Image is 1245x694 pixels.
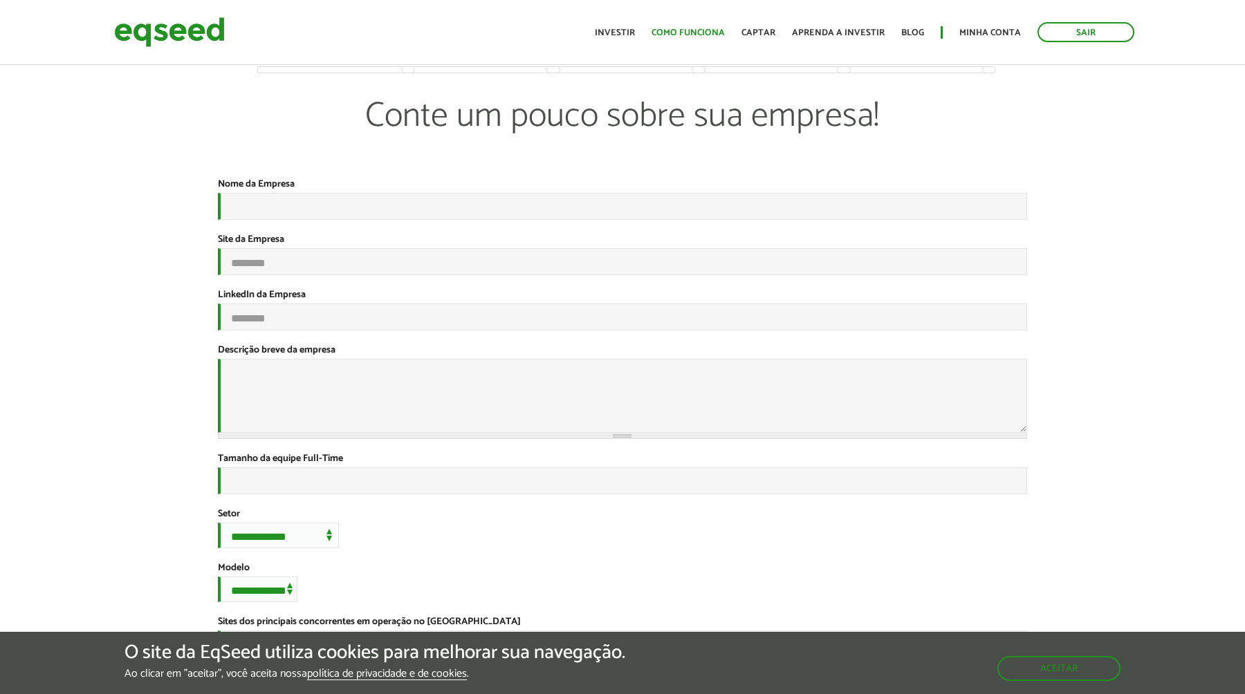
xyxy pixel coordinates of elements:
a: Sair [1037,22,1134,42]
button: Aceitar [997,656,1120,681]
a: Captar [741,28,775,37]
label: Tamanho da equipe Full-Time [218,454,343,464]
a: política de privacidade e de cookies [307,668,467,680]
label: Setor [218,509,240,519]
a: Aprenda a investir [792,28,885,37]
label: Site da Empresa [218,235,284,245]
label: LinkedIn da Empresa [218,290,306,300]
label: Sites dos principais concorrentes em operação no [GEOGRAPHIC_DATA] [218,617,521,627]
label: Nome da Empresa [218,180,295,189]
h5: O site da EqSeed utiliza cookies para melhorar sua navegação. [124,642,625,664]
a: Investir [595,28,635,37]
p: Ao clicar em "aceitar", você aceita nossa . [124,667,625,680]
a: Blog [901,28,924,37]
img: EqSeed [114,14,225,50]
label: Descrição breve da empresa [218,346,335,355]
p: Conte um pouco sobre sua empresa! [258,95,986,178]
a: Minha conta [959,28,1021,37]
a: Como funciona [652,28,725,37]
label: Modelo [218,563,250,573]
